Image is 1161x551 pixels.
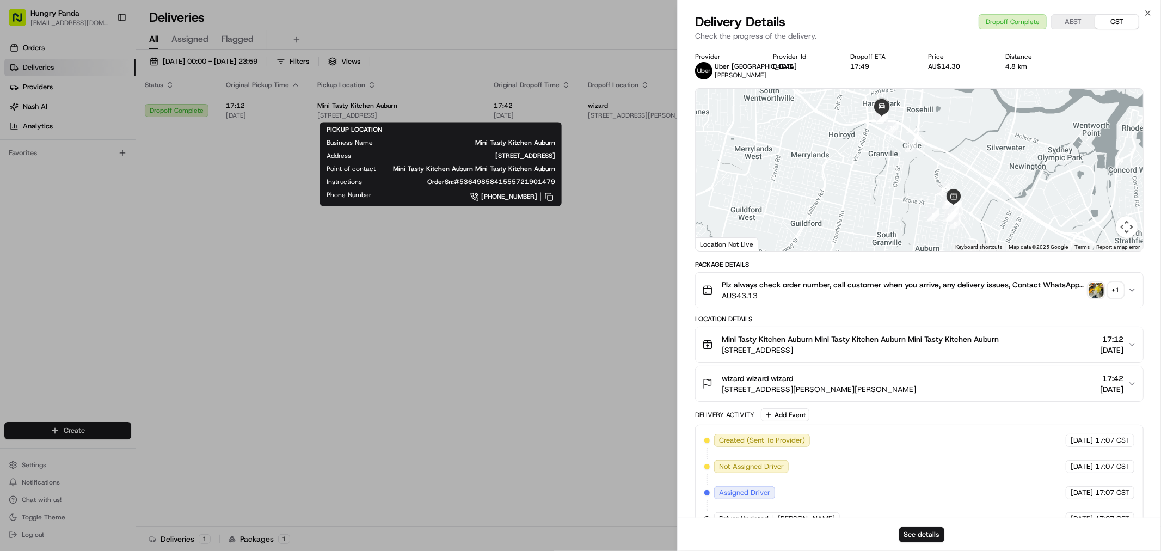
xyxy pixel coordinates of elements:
[11,188,28,205] img: Asif Zaman Khan
[393,164,555,173] span: Mini Tasty Kitchen Auburn Mini Tasty Kitchen Auburn
[1006,52,1066,61] div: Distance
[719,514,769,524] span: Driver Updated
[169,139,198,152] button: See all
[773,62,793,71] button: D4DAE
[49,115,150,124] div: We're available if you need us!
[1009,244,1068,250] span: Map data ©2025 Google
[34,198,88,207] span: [PERSON_NAME]
[481,192,537,201] span: [PHONE_NUMBER]
[695,315,1144,323] div: Location Details
[719,488,770,498] span: Assigned Driver
[773,52,833,61] div: Provider Id
[695,52,755,61] div: Provider
[887,122,899,134] div: 18
[11,11,33,33] img: Nash
[722,334,999,345] span: Mini Tasty Kitchen Auburn Mini Tasty Kitchen Auburn Mini Tasty Kitchen Auburn
[722,290,1084,301] span: AU$43.13
[1071,462,1093,472] span: [DATE]
[905,140,917,152] div: 17
[851,62,911,71] div: 17:49
[899,527,944,542] button: See details
[722,279,1084,290] span: Plz always check order number, call customer when you arrive, any delivery issues, Contact WhatsA...
[695,62,712,79] img: uber-new-logo.jpeg
[722,345,999,356] span: [STREET_ADDRESS]
[103,243,175,254] span: API Documentation
[36,169,40,177] span: •
[851,52,911,61] div: Dropoff ETA
[11,44,198,61] p: Welcome 👋
[1095,15,1139,29] button: CST
[949,217,961,229] div: 8
[92,244,101,253] div: 💻
[1052,15,1095,29] button: AEST
[327,138,373,147] span: Business Name
[761,408,809,421] button: Add Event
[938,183,950,195] div: 16
[1071,514,1093,524] span: [DATE]
[90,198,94,207] span: •
[696,273,1143,308] button: Plz always check order number, call customer when you arrive, any delivery issues, Contact WhatsA...
[942,197,954,209] div: 15
[1071,436,1093,445] span: [DATE]
[368,151,555,160] span: [STREET_ADDRESS]
[778,514,835,524] span: [PERSON_NAME]
[1006,62,1066,71] div: 4.8 km
[11,142,70,150] div: Past conversations
[28,70,180,82] input: Clear
[695,260,1144,269] div: Package Details
[928,52,988,61] div: Price
[696,366,1143,401] button: wizard wizard wizard[STREET_ADDRESS][PERSON_NAME][PERSON_NAME]17:42[DATE]
[379,177,555,186] span: OrderSn:#5364985841555721901479
[1100,384,1123,395] span: [DATE]
[1100,373,1123,384] span: 17:42
[1096,244,1140,250] a: Report a map error
[1095,462,1129,472] span: 17:07 CST
[944,210,956,222] div: 14
[23,104,42,124] img: 1727276513143-84d647e1-66c0-4f92-a045-3c9f9f5dfd92
[49,104,179,115] div: Start new chat
[695,30,1144,41] p: Check the progress of the delivery.
[108,270,132,278] span: Pylon
[696,327,1143,362] button: Mini Tasty Kitchen Auburn Mini Tasty Kitchen Auburn Mini Tasty Kitchen Auburn[STREET_ADDRESS]17:1...
[1089,283,1123,298] button: photo_proof_of_pickup image+1
[955,243,1002,251] button: Keyboard shortcuts
[327,177,362,186] span: Instructions
[719,436,805,445] span: Created (Sent To Provider)
[327,191,372,199] span: Phone Number
[1100,334,1123,345] span: 17:12
[928,62,988,71] div: AU$14.30
[7,239,88,259] a: 📗Knowledge Base
[1095,488,1129,498] span: 17:07 CST
[96,198,118,207] span: 8月7日
[698,237,734,251] a: Open this area in Google Maps (opens a new window)
[927,209,939,221] div: 2
[1095,436,1129,445] span: 17:07 CST
[42,169,67,177] span: 8月15日
[1095,514,1129,524] span: 17:07 CST
[185,107,198,120] button: Start new chat
[722,384,916,395] span: [STREET_ADDRESS][PERSON_NAME][PERSON_NAME]
[22,243,83,254] span: Knowledge Base
[11,244,20,253] div: 📗
[1100,345,1123,356] span: [DATE]
[1071,488,1093,498] span: [DATE]
[715,62,797,71] span: Uber [GEOGRAPHIC_DATA]
[22,199,30,207] img: 1736555255976-a54dd68f-1ca7-489b-9aae-adbdc363a1c4
[695,411,754,419] div: Delivery Activity
[949,200,961,212] div: 12
[390,138,555,147] span: Mini Tasty Kitchen Auburn
[876,112,888,124] div: 20
[88,239,179,259] a: 💻API Documentation
[722,373,793,384] span: wizard wizard wizard
[696,237,758,251] div: Location Not Live
[1116,216,1138,238] button: Map camera controls
[1108,283,1123,298] div: + 1
[698,237,734,251] img: Google
[1089,283,1104,298] img: photo_proof_of_pickup image
[327,151,351,160] span: Address
[327,125,382,134] span: PICKUP LOCATION
[1074,244,1090,250] a: Terms
[77,270,132,278] a: Powered byPylon
[715,71,766,79] span: [PERSON_NAME]
[695,13,785,30] span: Delivery Details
